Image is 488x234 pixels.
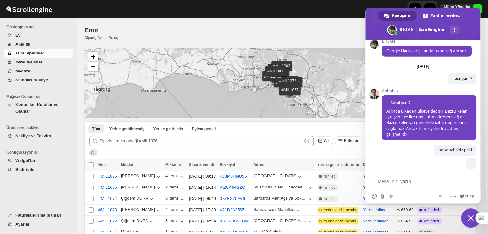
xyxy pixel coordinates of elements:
span: fulfilled [324,174,335,179]
span: Yerine getirilmemiş [324,219,356,224]
span: ? [470,160,472,166]
button: Ev [4,31,73,40]
div: - [460,218,485,224]
button: 5 items [165,196,185,202]
span: − [91,62,95,70]
div: [DATE] [417,65,429,69]
button: Konumlar, Kurallar ve Oranlar [4,100,73,116]
button: Sahrayıcedit Mahallesi [253,207,302,213]
span: All [324,138,329,143]
span: Konuşma [392,11,410,21]
span: Müşteri [121,163,135,167]
span: All [91,150,95,155]
span: Nakliye ve Takvim [15,133,51,138]
div: [DATE] | 02:24 [189,218,216,224]
div: - [460,207,485,213]
button: #MİL1076 [95,171,121,181]
span: Abhishek [382,89,476,93]
button: Faturalandırma planları [4,211,73,220]
span: Ayarlar [15,222,29,227]
span: Dağıtım yöntemi [363,163,393,167]
span: Dosya gönder [380,194,385,199]
img: Marker [280,83,289,90]
button: Barbaros Mah.Açelya Sokağı Ağaoğlu Moontown Sitesi A1-2 Blok D:8 [253,196,313,202]
img: Marker [287,82,297,89]
span: fulfilled [324,185,335,190]
button: HJ8M8HNO56 [220,174,247,179]
div: [DATE] | 06:49 [189,196,216,202]
img: ScrollEngine [5,1,53,17]
p: Milgo Yönetim [444,4,470,10]
button: 5 items [165,218,185,225]
span: #MİL1075 [98,184,117,191]
img: Marker [285,90,295,97]
button: Analitik [4,40,73,49]
button: #MİL1075 [95,182,121,193]
span: #MİL1076 [98,173,117,180]
button: Tüm Siparişler [4,49,73,58]
button: 4 items [165,173,185,180]
button: KS2KZXWZBW [220,219,249,223]
div: Sohbeti kapat [461,208,480,228]
img: Marker [274,71,284,78]
a: Zoom in [88,52,98,62]
button: 2 items [165,185,185,191]
span: Ev [15,33,20,38]
button: Sütunlar [365,136,393,145]
button: [PERSON_NAME] [121,185,161,191]
span: #MİL1074 [98,196,117,202]
button: IAZ9KJRGZO [220,185,245,190]
div: [GEOGRAPHIC_DATA] [253,173,296,178]
text: MY [475,7,480,11]
button: Widget'lar [4,156,73,165]
span: Yerel teslimat [15,60,42,64]
button: 4 items [165,207,185,213]
img: Marker [271,71,281,79]
button: All [88,124,104,133]
span: Emoji ekle [372,194,377,199]
div: [PERSON_NAME] [121,207,161,213]
span: fulfilled [324,196,335,201]
button: Yerel teslimat [363,174,388,179]
button: #MİL1074 [95,194,121,204]
span: Standart Nakliye [15,78,48,82]
span: Filtreler [344,138,358,143]
div: [DATE] | 15:14 [189,184,216,191]
span: Konumlar, Kurallar ve Oranlar [15,102,58,113]
span: #MİL1073 [98,207,117,213]
button: Yerel teslimat [363,196,388,201]
span: Gösterge paneli [6,24,74,29]
a: We run onCrisp [439,194,474,199]
button: Ayarlar [4,220,73,229]
button: Yerel teslimat [363,219,388,223]
span: Bildirimler [15,167,36,172]
span: Mağaza Konumları [6,94,74,99]
span: Konfigürasyonlar [6,150,74,155]
span: Yerine getirilmiş [153,126,183,131]
div: Çiğdem DURA [121,196,154,202]
span: Google Haritalar şu anda bunu sağlamıyor. [386,48,467,54]
div: ₺ 669.60 [397,207,413,213]
span: Eylem gerekli [192,126,216,131]
a: Zoom out [88,62,98,71]
span: Aslında ülkeden ülkeye değişir. Bazı ülkeler için şehir ve ilçe dahil tüm adresleri sağlar. Bazı ... [386,100,472,137]
span: Faturalandırma planları [15,213,61,218]
div: Barbaros Mah.Açelya Sokağı Ağaoğlu Moontown Sitesi A1-2 Blok D:8 [253,196,307,201]
button: [PERSON_NAME] [121,173,161,180]
div: Yardım merkezi [417,11,467,21]
span: Nasıl yani? [388,100,471,106]
button: Çiğdem DURA [121,218,154,225]
button: ActionNeeded [188,124,220,133]
span: EHSAN [382,39,472,44]
div: ₺ 854.50 [397,218,413,224]
img: Marker [277,66,287,73]
span: + [91,53,95,61]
